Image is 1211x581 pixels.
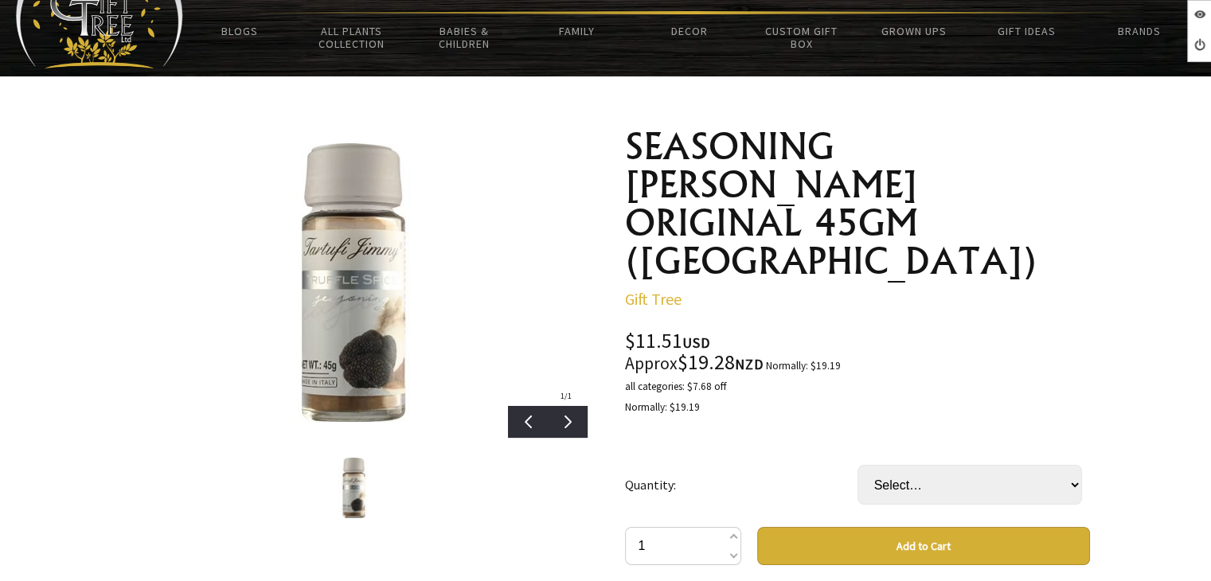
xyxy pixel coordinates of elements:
div: /1 [545,386,588,406]
span: 1 [561,391,564,401]
a: Brands [1083,14,1195,48]
span: $11.51 $19.28 [625,327,764,375]
h1: SEASONING [PERSON_NAME] ORIGINAL 45GM ([GEOGRAPHIC_DATA]) [625,127,1090,280]
button: Add to Cart [757,527,1090,565]
a: Gift Ideas [971,14,1083,48]
img: SEASONING TARTUFI JIMMY TRUFFLE ORIGINAL 45GM (SANDHURST) [193,143,514,422]
a: All Plants Collection [295,14,408,60]
a: Gift Tree [625,289,682,309]
a: Family [521,14,633,48]
td: Quantity: [625,443,857,527]
small: Normally: $19.19 [766,359,841,372]
span: NZD [735,355,764,373]
span: USD [682,333,710,352]
a: Grown Ups [857,14,970,48]
small: Approx [625,353,678,374]
small: all categories: $7.68 off Normally: $19.19 [625,380,726,414]
a: Custom Gift Box [745,14,857,60]
img: SEASONING TARTUFI JIMMY TRUFFLE ORIGINAL 45GM (SANDHURST) [319,458,389,518]
a: Babies & Children [408,14,520,60]
a: Decor [633,14,745,48]
a: BLOGS [183,14,295,48]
